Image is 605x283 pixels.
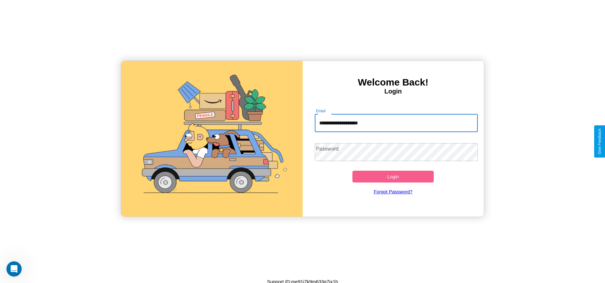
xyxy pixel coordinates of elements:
img: gif [121,61,302,217]
label: Email [316,108,326,114]
a: Forgot Password? [312,182,475,201]
h4: Login [303,88,484,95]
h3: Welcome Back! [303,77,484,88]
button: Login [352,171,434,182]
div: Give Feedback [597,129,602,154]
iframe: Intercom live chat [6,261,22,277]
